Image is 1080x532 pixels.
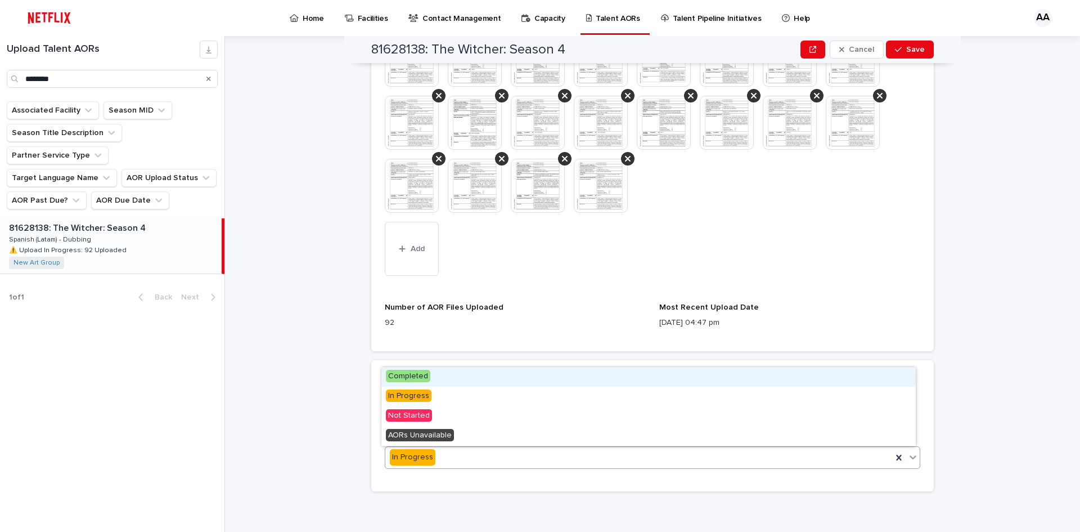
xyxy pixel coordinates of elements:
button: Partner Service Type [7,146,109,164]
button: Cancel [830,41,884,59]
span: Cancel [849,46,874,53]
h2: 81628138: The Witcher: Season 4 [371,42,565,58]
h1: Upload Talent AORs [7,43,200,56]
p: ⚠️ Upload In Progress: 92 Uploaded [9,244,129,254]
button: AOR Due Date [91,191,169,209]
div: In Progress [381,387,916,406]
span: Number of AOR Files Uploaded [385,303,503,311]
button: Next [177,292,224,302]
a: New Art Group [13,259,60,267]
span: Not Started [386,409,432,422]
div: In Progress [390,449,435,466]
button: AOR Upload Status [121,169,217,187]
span: Save [906,46,925,53]
div: Not Started [381,406,916,426]
button: Season Title Description [7,124,122,142]
span: Completed [386,370,430,382]
button: Target Language Name [7,169,117,187]
p: 81628138: The Witcher: Season 4 [9,221,148,234]
img: ifQbXi3ZQGMSEF7WDB7W [22,7,76,29]
span: In Progress [386,390,431,402]
input: Search [7,70,218,88]
p: [DATE] 04:47 pm [659,317,920,329]
button: AOR Past Due? [7,191,87,209]
div: AORs Unavailable [381,426,916,446]
span: AORs Unavailable [386,429,454,441]
p: 92 [385,317,646,329]
button: Associated Facility [7,101,99,119]
button: Add [385,222,439,276]
span: Back [148,293,172,301]
div: AA [1034,9,1052,27]
button: Season MID [103,101,172,119]
span: Next [181,293,206,301]
div: Completed [381,367,916,387]
button: Back [129,292,177,302]
span: Most Recent Upload Date [659,303,759,311]
span: Add [411,245,425,253]
button: Save [886,41,934,59]
p: Spanish (Latam) - Dubbing [9,234,93,244]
